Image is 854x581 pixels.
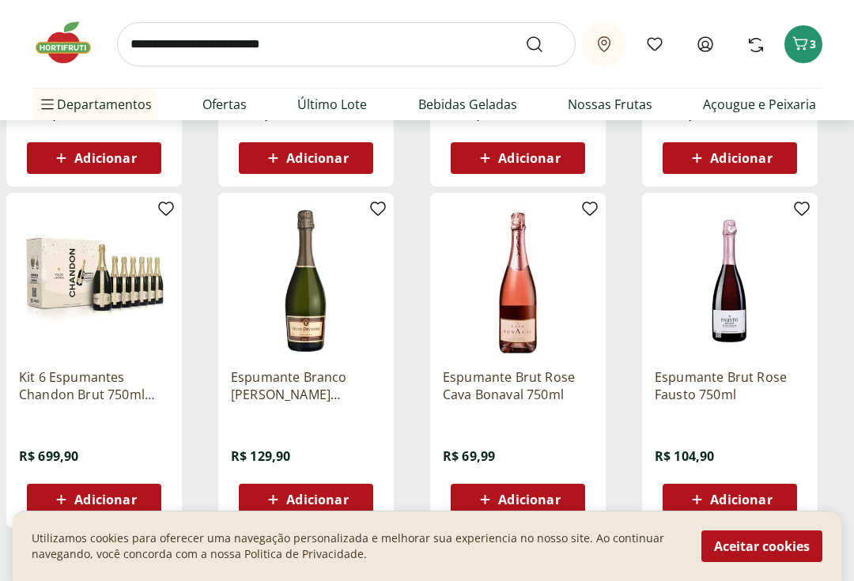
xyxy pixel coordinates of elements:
[117,22,576,66] input: search
[38,85,57,123] button: Menu
[74,493,136,506] span: Adicionar
[710,152,772,164] span: Adicionar
[418,95,517,114] a: Bebidas Geladas
[568,95,652,114] a: Nossas Frutas
[19,206,169,356] img: Kit 6 Espumantes Chandon Brut 750ml Grátis 1 Magnum Chandon
[443,206,593,356] img: Espumante Brut Rose Cava Bonaval 750ml
[74,152,136,164] span: Adicionar
[231,447,290,465] span: R$ 129,90
[655,368,805,403] a: Espumante Brut Rose Fausto 750ml
[498,152,560,164] span: Adicionar
[663,484,797,515] button: Adicionar
[498,493,560,506] span: Adicionar
[710,493,772,506] span: Adicionar
[286,152,348,164] span: Adicionar
[32,530,682,562] p: Utilizamos cookies para oferecer uma navegação personalizada e melhorar sua experiencia no nosso ...
[32,19,111,66] img: Hortifruti
[655,206,805,356] img: Espumante Brut Rose Fausto 750ml
[239,142,373,174] button: Adicionar
[202,95,247,114] a: Ofertas
[27,484,161,515] button: Adicionar
[525,35,563,54] button: Submit Search
[286,493,348,506] span: Adicionar
[38,85,152,123] span: Departamentos
[784,25,822,63] button: Carrinho
[701,530,822,562] button: Aceitar cookies
[810,36,816,51] span: 3
[297,95,367,114] a: Último Lote
[239,484,373,515] button: Adicionar
[27,142,161,174] button: Adicionar
[443,447,495,465] span: R$ 69,99
[703,95,816,114] a: Açougue e Peixaria
[655,447,714,465] span: R$ 104,90
[19,368,169,403] a: Kit 6 Espumantes Chandon Brut 750ml Grátis 1 Magnum Chandon
[443,368,593,403] a: Espumante Brut Rose Cava Bonaval 750ml
[19,447,78,465] span: R$ 699,90
[231,206,381,356] img: Espumante Branco Frances Brut Veuve Devienne 750ml
[451,484,585,515] button: Adicionar
[231,368,381,403] a: Espumante Branco [PERSON_NAME] Devienne 750ml
[663,142,797,174] button: Adicionar
[451,142,585,174] button: Adicionar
